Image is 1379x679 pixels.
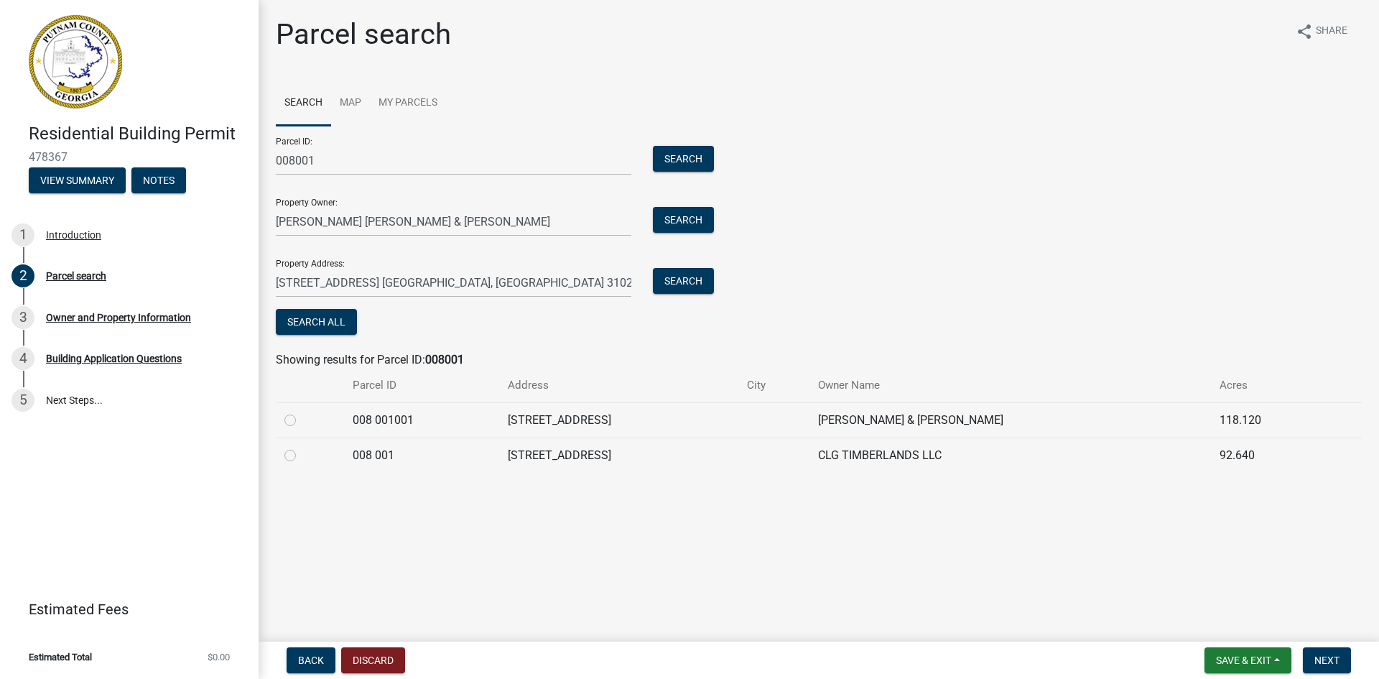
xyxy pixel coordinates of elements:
[208,652,230,662] span: $0.00
[341,647,405,673] button: Discard
[46,354,182,364] div: Building Application Questions
[738,369,809,402] th: City
[287,647,335,673] button: Back
[499,369,738,402] th: Address
[1211,438,1327,473] td: 92.640
[809,369,1211,402] th: Owner Name
[331,80,370,126] a: Map
[1284,17,1359,45] button: shareShare
[1216,655,1271,666] span: Save & Exit
[131,167,186,193] button: Notes
[653,146,714,172] button: Search
[276,351,1362,369] div: Showing results for Parcel ID:
[1211,369,1327,402] th: Acres
[1211,402,1327,438] td: 118.120
[276,17,451,52] h1: Parcel search
[29,175,126,187] wm-modal-confirm: Summary
[1303,647,1351,673] button: Next
[344,369,499,402] th: Parcel ID
[46,271,106,281] div: Parcel search
[11,306,34,329] div: 3
[29,167,126,193] button: View Summary
[29,124,247,144] h4: Residential Building Permit
[46,313,191,323] div: Owner and Property Information
[1314,655,1339,666] span: Next
[344,438,499,473] td: 008 001
[809,402,1211,438] td: [PERSON_NAME] & [PERSON_NAME]
[344,402,499,438] td: 008 001001
[499,438,738,473] td: [STREET_ADDRESS]
[11,223,34,246] div: 1
[276,80,331,126] a: Search
[29,150,230,164] span: 478367
[653,207,714,233] button: Search
[370,80,446,126] a: My Parcels
[29,15,122,108] img: Putnam County, Georgia
[29,652,92,662] span: Estimated Total
[11,264,34,287] div: 2
[11,595,236,624] a: Estimated Fees
[298,655,324,666] span: Back
[499,402,738,438] td: [STREET_ADDRESS]
[131,175,186,187] wm-modal-confirm: Notes
[11,347,34,370] div: 4
[1204,647,1291,673] button: Save & Exit
[276,309,357,335] button: Search All
[653,268,714,294] button: Search
[1316,23,1347,40] span: Share
[46,230,101,240] div: Introduction
[1296,23,1313,40] i: share
[425,353,464,366] strong: 008001
[809,438,1211,473] td: CLG TIMBERLANDS LLC
[11,389,34,412] div: 5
